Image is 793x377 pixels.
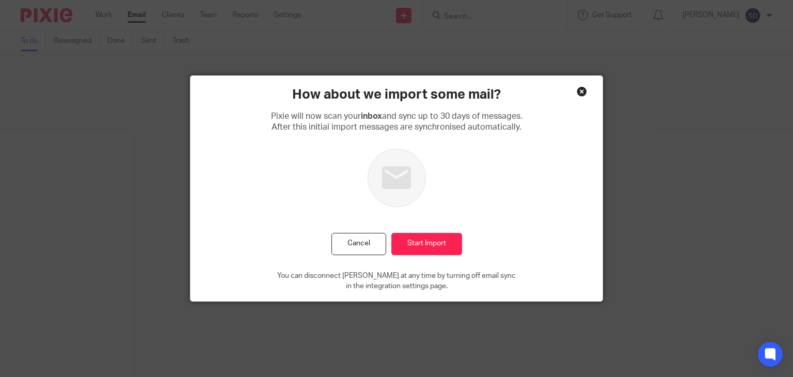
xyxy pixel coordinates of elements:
[277,271,516,292] p: You can disconnect [PERSON_NAME] at any time by turning off email sync in the integration setting...
[331,233,386,255] button: Cancel
[292,86,501,103] h2: How about we import some mail?
[391,233,462,255] input: Start Import
[577,86,587,97] div: Close this dialog window
[361,112,382,120] b: inbox
[271,111,522,133] p: Pixie will now scan your and sync up to 30 days of messages. After this initial import messages a...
